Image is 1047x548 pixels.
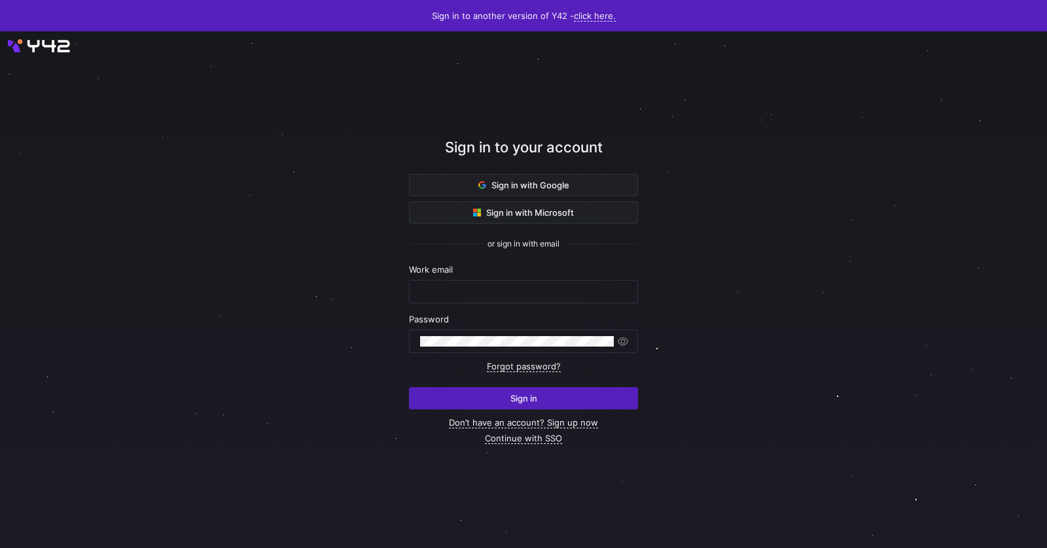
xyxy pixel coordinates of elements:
[409,264,453,275] span: Work email
[449,417,598,428] a: Don’t have an account? Sign up now
[487,361,561,372] a: Forgot password?
[478,180,569,190] span: Sign in with Google
[409,314,449,324] span: Password
[488,239,559,248] span: or sign in with email
[409,137,638,174] div: Sign in to your account
[409,201,638,224] button: Sign in with Microsoft
[409,174,638,196] button: Sign in with Google
[473,207,574,218] span: Sign in with Microsoft
[485,433,562,444] a: Continue with SSO
[510,393,537,403] span: Sign in
[409,387,638,409] button: Sign in
[574,10,616,22] a: click here.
